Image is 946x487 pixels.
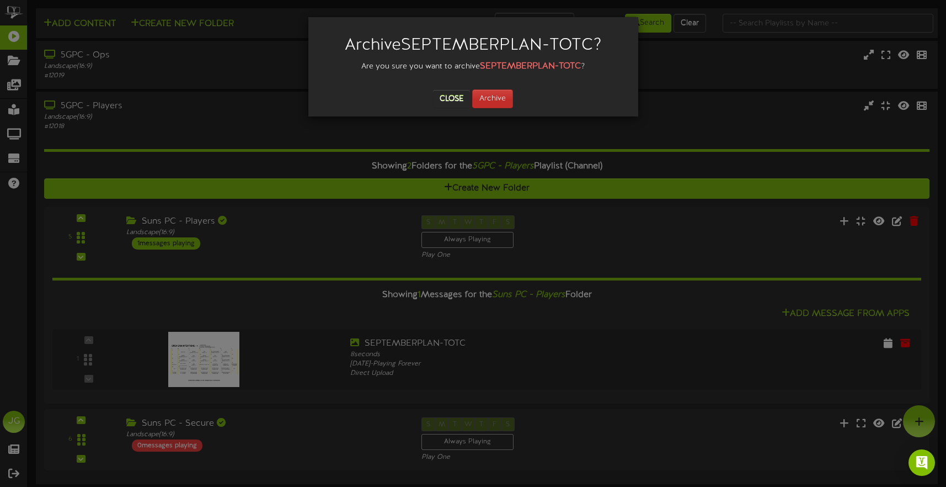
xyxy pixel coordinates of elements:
[325,36,622,55] h2: Archive SEPTEMBERPLAN-TOTC ?
[472,89,513,108] button: Archive
[908,449,935,476] div: Open Intercom Messenger
[480,61,581,71] strong: SEPTEMBERPLAN-TOTC
[317,60,630,73] div: Are you sure you want to archive ?
[433,90,470,108] button: Close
